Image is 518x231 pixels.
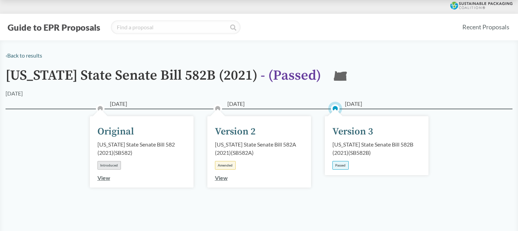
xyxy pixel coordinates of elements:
[215,161,236,170] div: Amended
[459,19,512,35] a: Recent Proposals
[6,22,102,33] button: Guide to EPR Proposals
[97,174,110,181] a: View
[261,67,321,84] span: - ( Passed )
[215,140,303,157] div: [US_STATE] State Senate Bill 582A (2021) ( SB582A )
[215,174,228,181] a: View
[332,124,373,139] div: Version 3
[6,89,23,98] div: [DATE]
[227,100,245,108] span: [DATE]
[111,20,241,34] input: Find a proposal
[97,161,121,170] div: Introduced
[332,140,421,157] div: [US_STATE] State Senate Bill 582B (2021) ( SB582B )
[97,124,134,139] div: Original
[6,52,42,59] a: ‹Back to results
[97,140,186,157] div: [US_STATE] State Senate Bill 582 (2021) ( SB582 )
[345,100,362,108] span: [DATE]
[332,161,349,170] div: Passed
[215,124,256,139] div: Version 2
[6,68,321,89] h1: [US_STATE] State Senate Bill 582B (2021)
[110,100,127,108] span: [DATE]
